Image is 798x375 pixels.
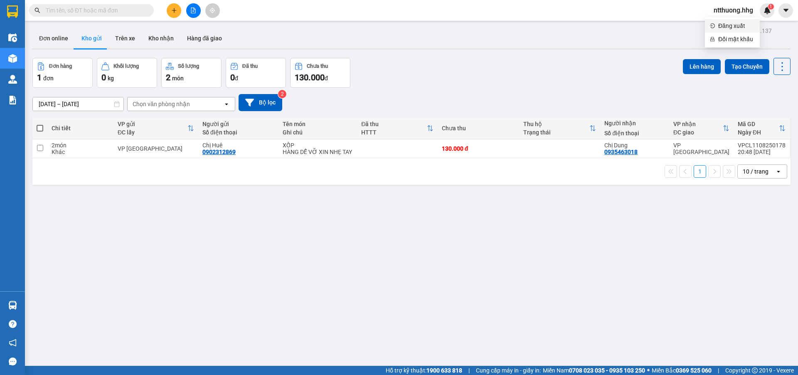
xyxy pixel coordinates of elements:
button: Số lượng2món [161,58,222,88]
span: ntthuong.hhg [707,5,760,15]
button: aim [205,3,220,18]
th: Toggle SortBy [734,117,790,139]
span: đơn [43,75,54,82]
input: Select a date range. [33,97,123,111]
span: Miền Nam [543,366,645,375]
div: Chị Huê [202,142,275,149]
div: 2 món [52,142,109,149]
div: VPCL1108250178 [738,142,786,149]
div: Số điện thoại [202,129,275,136]
div: VP [GEOGRAPHIC_DATA] [118,145,194,152]
button: file-add [186,3,201,18]
div: ĐC lấy [118,129,187,136]
span: copyright [752,368,758,373]
img: solution-icon [8,96,17,104]
strong: 0708 023 035 - 0935 103 250 [569,367,645,374]
img: warehouse-icon [8,33,17,42]
span: Đăng xuất [718,21,755,30]
img: warehouse-icon [8,54,17,63]
div: 20:48 [DATE] [738,149,786,155]
button: plus [167,3,181,18]
div: Đã thu [361,121,427,127]
span: | [468,366,470,375]
span: message [9,358,17,365]
span: Hỗ trợ kỹ thuật: [386,366,462,375]
input: Tìm tên, số ĐT hoặc mã đơn [46,6,144,15]
div: Đã thu [242,63,258,69]
span: file-add [190,7,196,13]
span: Miền Bắc [652,366,712,375]
div: Số điện thoại [604,130,665,137]
div: Chi tiết [52,125,109,132]
button: Khối lượng0kg [97,58,157,88]
img: warehouse-icon [8,301,17,310]
span: kg [108,75,114,82]
div: XỐP [283,142,353,149]
img: warehouse-icon [8,75,17,84]
span: search [34,7,40,13]
div: Trạng thái [523,129,590,136]
span: đ [325,75,328,82]
div: Ngày ĐH [738,129,779,136]
div: VP [GEOGRAPHIC_DATA] [673,142,729,155]
th: Toggle SortBy [669,117,734,139]
div: 130.000 đ [442,145,515,152]
div: VP gửi [118,121,187,127]
div: 10 / trang [743,167,768,176]
span: ⚪️ [647,369,650,372]
div: 0935463018 [604,149,638,155]
span: plus [171,7,177,13]
span: lock [710,37,715,42]
button: 1 [694,165,706,178]
img: icon-new-feature [764,7,771,14]
th: Toggle SortBy [357,117,438,139]
strong: 0369 525 060 [676,367,712,374]
img: logo-vxr [7,5,18,18]
span: notification [9,339,17,347]
button: Kho gửi [75,28,108,48]
button: Kho nhận [142,28,180,48]
div: Số lượng [178,63,199,69]
span: 130.000 [295,72,325,82]
span: question-circle [9,320,17,328]
sup: 1 [768,4,774,10]
span: | [718,366,719,375]
span: caret-down [782,7,790,14]
div: Người nhận [604,120,665,127]
button: Đơn hàng1đơn [32,58,93,88]
button: Bộ lọc [239,94,282,111]
span: login [710,23,715,28]
span: aim [209,7,215,13]
button: Đã thu0đ [226,58,286,88]
span: Đổi mật khẩu [718,35,755,44]
strong: 1900 633 818 [426,367,462,374]
button: Đơn online [32,28,75,48]
div: Chọn văn phòng nhận [133,100,190,108]
div: Mã GD [738,121,779,127]
button: Chưa thu130.000đ [290,58,350,88]
span: 1 [769,4,772,10]
div: HÀNG DỄ VỠ XIN NHẸ TAY [283,149,353,155]
span: 0 [230,72,235,82]
div: HTTT [361,129,427,136]
th: Toggle SortBy [113,117,198,139]
div: Chưa thu [307,63,328,69]
div: Chưa thu [442,125,515,132]
div: Khối lượng [113,63,139,69]
span: món [172,75,184,82]
span: đ [235,75,238,82]
div: VP nhận [673,121,723,127]
svg: open [223,101,230,107]
div: Khác [52,149,109,155]
span: 0 [101,72,106,82]
button: Tạo Chuyến [725,59,769,74]
button: Trên xe [108,28,142,48]
button: Hàng đã giao [180,28,229,48]
div: 0902312869 [202,149,236,155]
div: ĐC giao [673,129,723,136]
div: Chị Dung [604,142,665,149]
span: 2 [166,72,170,82]
div: Ghi chú [283,129,353,136]
button: Lên hàng [683,59,721,74]
button: caret-down [778,3,793,18]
